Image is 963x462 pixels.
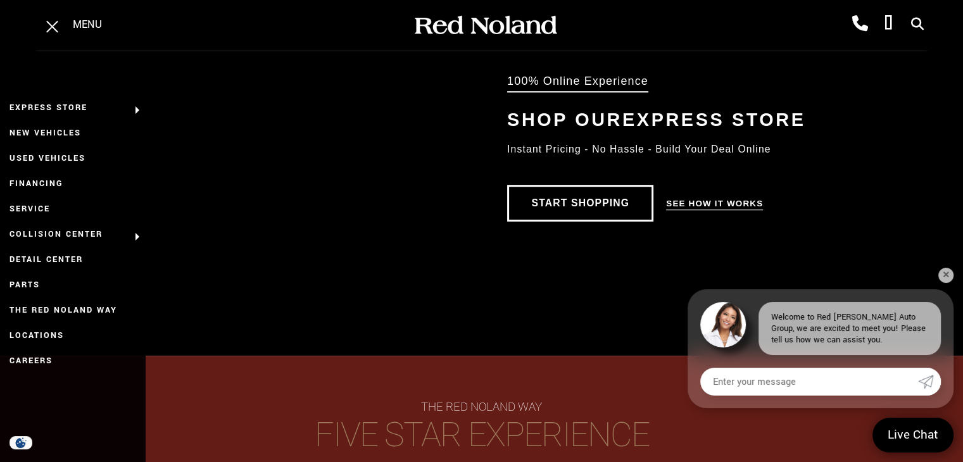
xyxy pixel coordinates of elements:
[918,368,941,396] a: Submit
[19,400,944,414] div: The Red Noland Way
[666,199,763,210] a: See How it Works
[6,436,35,449] section: Click to Open Cookie Consent Modal
[758,302,941,355] div: Welcome to Red [PERSON_NAME] Auto Group, we are excited to meet you! Please tell us how we can as...
[507,104,912,135] div: Shop Our Express Store
[507,138,912,160] div: Instant Pricing - No Hassle - Build Your Deal Online
[881,427,945,444] span: Live Chat
[700,368,918,396] input: Enter your message
[507,185,653,221] a: Start Shopping
[6,436,35,449] img: Opt-Out Icon
[700,302,746,347] img: Agent profile photo
[412,15,558,37] img: Red Noland Auto Group
[872,418,954,453] a: Live Chat
[507,74,648,92] div: 100% Online Experience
